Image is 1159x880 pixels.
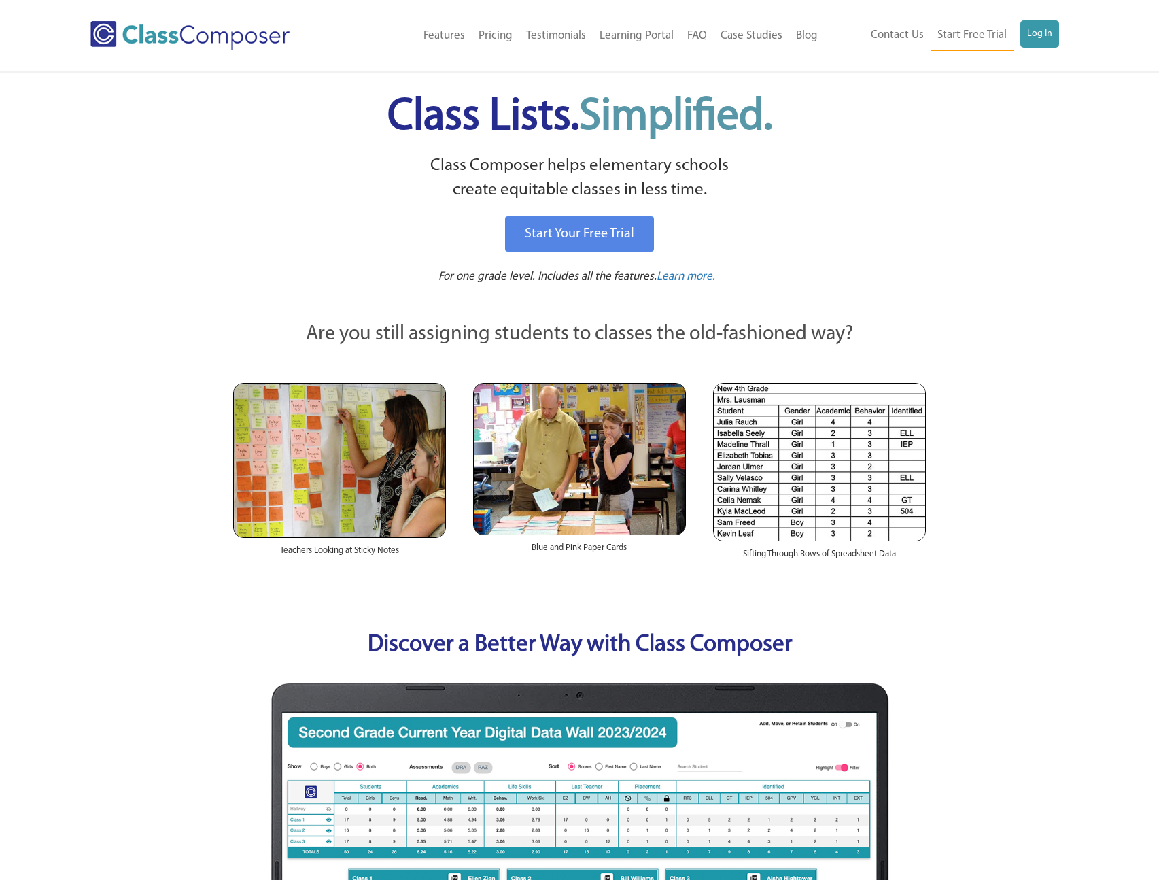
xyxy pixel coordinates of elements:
[525,227,634,241] span: Start Your Free Trial
[931,20,1014,51] a: Start Free Trial
[220,628,940,663] p: Discover a Better Way with Class Composer
[593,21,680,51] a: Learning Portal
[473,383,686,535] img: Blue and Pink Paper Cards
[789,21,825,51] a: Blog
[233,383,446,538] img: Teachers Looking at Sticky Notes
[713,541,926,574] div: Sifting Through Rows of Spreadsheet Data
[90,21,290,50] img: Class Composer
[579,95,772,139] span: Simplified.
[473,535,686,568] div: Blue and Pink Paper Cards
[657,271,715,282] span: Learn more.
[417,21,472,51] a: Features
[519,21,593,51] a: Testimonials
[864,20,931,50] a: Contact Us
[713,383,926,541] img: Spreadsheets
[387,95,772,139] span: Class Lists.
[680,21,714,51] a: FAQ
[1020,20,1059,48] a: Log In
[345,21,825,51] nav: Header Menu
[825,20,1059,51] nav: Header Menu
[231,154,929,203] p: Class Composer helps elementary schools create equitable classes in less time.
[233,538,446,571] div: Teachers Looking at Sticky Notes
[714,21,789,51] a: Case Studies
[233,320,927,350] p: Are you still assigning students to classes the old-fashioned way?
[438,271,657,282] span: For one grade level. Includes all the features.
[472,21,519,51] a: Pricing
[505,216,654,252] a: Start Your Free Trial
[657,269,715,286] a: Learn more.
